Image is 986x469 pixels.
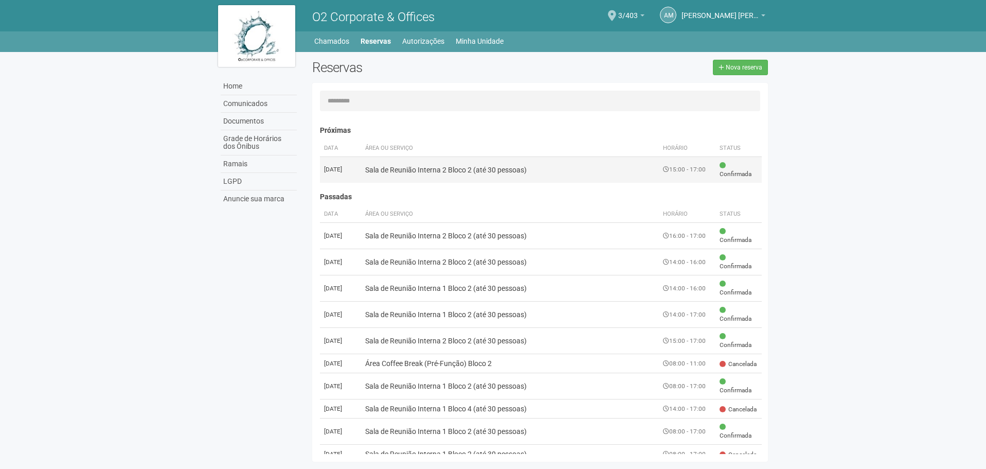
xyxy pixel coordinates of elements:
[659,354,715,373] td: 08:00 - 11:00
[320,419,361,445] td: [DATE]
[221,113,297,130] a: Documentos
[361,157,659,183] td: Sala de Reunião Interna 2 Bloco 2 (até 30 pessoas)
[320,373,361,399] td: [DATE]
[361,249,659,275] td: Sala de Reunião Interna 2 Bloco 2 (até 30 pessoas)
[320,275,361,302] td: [DATE]
[720,360,757,369] span: Cancelada
[312,60,532,75] h2: Reservas
[659,419,715,445] td: 08:00 - 17:00
[720,280,758,297] span: Confirmada
[314,34,349,48] a: Chamados
[618,2,638,20] span: 3/403
[320,445,361,464] td: [DATE]
[720,450,757,459] span: Cancelada
[361,373,659,399] td: Sala de Reunião Interna 1 Bloco 2 (até 30 pessoas)
[320,328,361,354] td: [DATE]
[320,223,361,249] td: [DATE]
[361,445,659,464] td: Sala de Reunião Interna 1 Bloco 2 (até 30 pessoas)
[660,7,676,23] a: AM
[659,275,715,302] td: 14:00 - 16:00
[659,373,715,399] td: 08:00 - 17:00
[682,13,765,21] a: [PERSON_NAME] [PERSON_NAME]
[320,399,361,419] td: [DATE]
[221,190,297,207] a: Anuncie sua marca
[618,13,644,21] a: 3/403
[720,332,758,350] span: Confirmada
[218,5,295,67] img: logo.jpg
[221,78,297,95] a: Home
[320,354,361,373] td: [DATE]
[659,140,715,157] th: Horário
[361,34,391,48] a: Reservas
[659,399,715,419] td: 14:00 - 17:00
[320,127,762,134] h4: Próximas
[320,249,361,275] td: [DATE]
[361,328,659,354] td: Sala de Reunião Interna 2 Bloco 2 (até 30 pessoas)
[659,223,715,249] td: 16:00 - 17:00
[361,419,659,445] td: Sala de Reunião Interna 1 Bloco 2 (até 30 pessoas)
[361,302,659,328] td: Sala de Reunião Interna 1 Bloco 2 (até 30 pessoas)
[720,377,758,395] span: Confirmada
[720,306,758,323] span: Confirmada
[682,2,759,20] span: Alice Martins Nery
[320,206,361,223] th: Data
[320,302,361,328] td: [DATE]
[720,405,757,414] span: Cancelada
[659,157,715,183] td: 15:00 - 17:00
[659,302,715,328] td: 14:00 - 17:00
[720,253,758,271] span: Confirmada
[312,10,435,24] span: O2 Corporate & Offices
[361,354,659,373] td: Área Coffee Break (Pré-Função) Bloco 2
[659,206,715,223] th: Horário
[361,206,659,223] th: Área ou Serviço
[221,95,297,113] a: Comunicados
[659,445,715,464] td: 08:00 - 17:00
[456,34,504,48] a: Minha Unidade
[320,157,361,183] td: [DATE]
[221,155,297,173] a: Ramais
[715,206,762,223] th: Status
[715,140,762,157] th: Status
[221,173,297,190] a: LGPD
[361,399,659,419] td: Sala de Reunião Interna 1 Bloco 4 (até 30 pessoas)
[361,223,659,249] td: Sala de Reunião Interna 2 Bloco 2 (até 30 pessoas)
[726,64,762,71] span: Nova reserva
[659,249,715,275] td: 14:00 - 16:00
[713,60,768,75] a: Nova reserva
[720,161,758,179] span: Confirmada
[361,275,659,302] td: Sala de Reunião Interna 1 Bloco 2 (até 30 pessoas)
[659,328,715,354] td: 15:00 - 17:00
[320,193,762,201] h4: Passadas
[402,34,444,48] a: Autorizações
[320,140,361,157] th: Data
[361,140,659,157] th: Área ou Serviço
[720,423,758,440] span: Confirmada
[221,130,297,155] a: Grade de Horários dos Ônibus
[720,227,758,245] span: Confirmada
